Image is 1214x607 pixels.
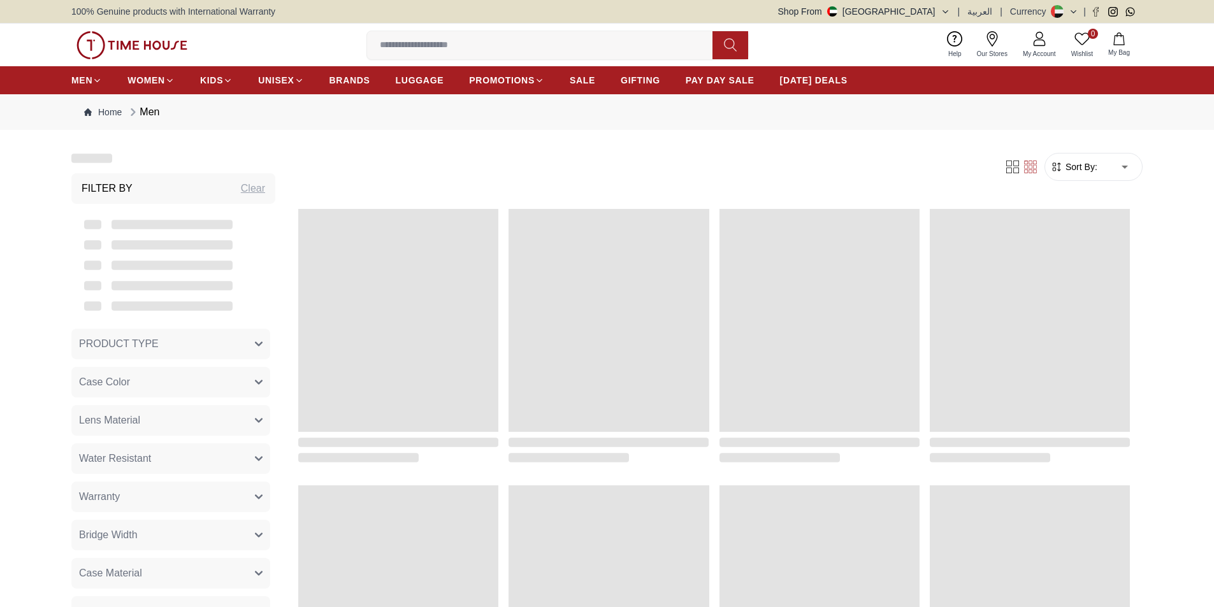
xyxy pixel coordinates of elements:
[396,69,444,92] a: LUGGAGE
[71,367,270,397] button: Case Color
[79,489,120,504] span: Warranty
[71,329,270,359] button: PRODUCT TYPE
[1083,5,1086,18] span: |
[1125,7,1135,17] a: Whatsapp
[79,527,138,543] span: Bridge Width
[71,69,102,92] a: MEN
[396,74,444,87] span: LUGGAGE
[329,69,370,92] a: BRANDS
[943,49,967,59] span: Help
[79,566,142,581] span: Case Material
[1064,29,1101,61] a: 0Wishlist
[1091,7,1101,17] a: Facebook
[1066,49,1098,59] span: Wishlist
[84,106,122,118] a: Home
[79,336,159,352] span: PRODUCT TYPE
[780,74,848,87] span: [DATE] DEALS
[71,482,270,512] button: Warranty
[1000,5,1002,18] span: |
[570,69,595,92] a: SALE
[621,74,660,87] span: GIFTING
[127,74,165,87] span: WOMEN
[1103,48,1135,57] span: My Bag
[79,375,130,390] span: Case Color
[469,69,544,92] a: PROMOTIONS
[76,31,187,59] img: ...
[967,5,992,18] button: العربية
[941,29,969,61] a: Help
[1050,161,1097,173] button: Sort By:
[1063,161,1097,173] span: Sort By:
[1010,5,1051,18] div: Currency
[71,94,1143,130] nav: Breadcrumb
[958,5,960,18] span: |
[71,520,270,550] button: Bridge Width
[200,74,223,87] span: KIDS
[1088,29,1098,39] span: 0
[258,74,294,87] span: UNISEX
[82,181,133,196] h3: Filter By
[780,69,848,92] a: [DATE] DEALS
[1108,7,1118,17] a: Instagram
[127,104,159,120] div: Men
[969,29,1015,61] a: Our Stores
[79,413,140,428] span: Lens Material
[621,69,660,92] a: GIFTING
[71,5,275,18] span: 100% Genuine products with International Warranty
[469,74,535,87] span: PROMOTIONS
[241,181,265,196] div: Clear
[570,74,595,87] span: SALE
[1018,49,1061,59] span: My Account
[972,49,1013,59] span: Our Stores
[1101,30,1138,60] button: My Bag
[71,405,270,436] button: Lens Material
[778,5,950,18] button: Shop From[GEOGRAPHIC_DATA]
[686,74,755,87] span: PAY DAY SALE
[79,451,151,466] span: Water Resistant
[127,69,175,92] a: WOMEN
[200,69,233,92] a: KIDS
[71,443,270,474] button: Water Resistant
[71,74,92,87] span: MEN
[827,6,837,17] img: United Arab Emirates
[258,69,303,92] a: UNISEX
[686,69,755,92] a: PAY DAY SALE
[329,74,370,87] span: BRANDS
[71,558,270,589] button: Case Material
